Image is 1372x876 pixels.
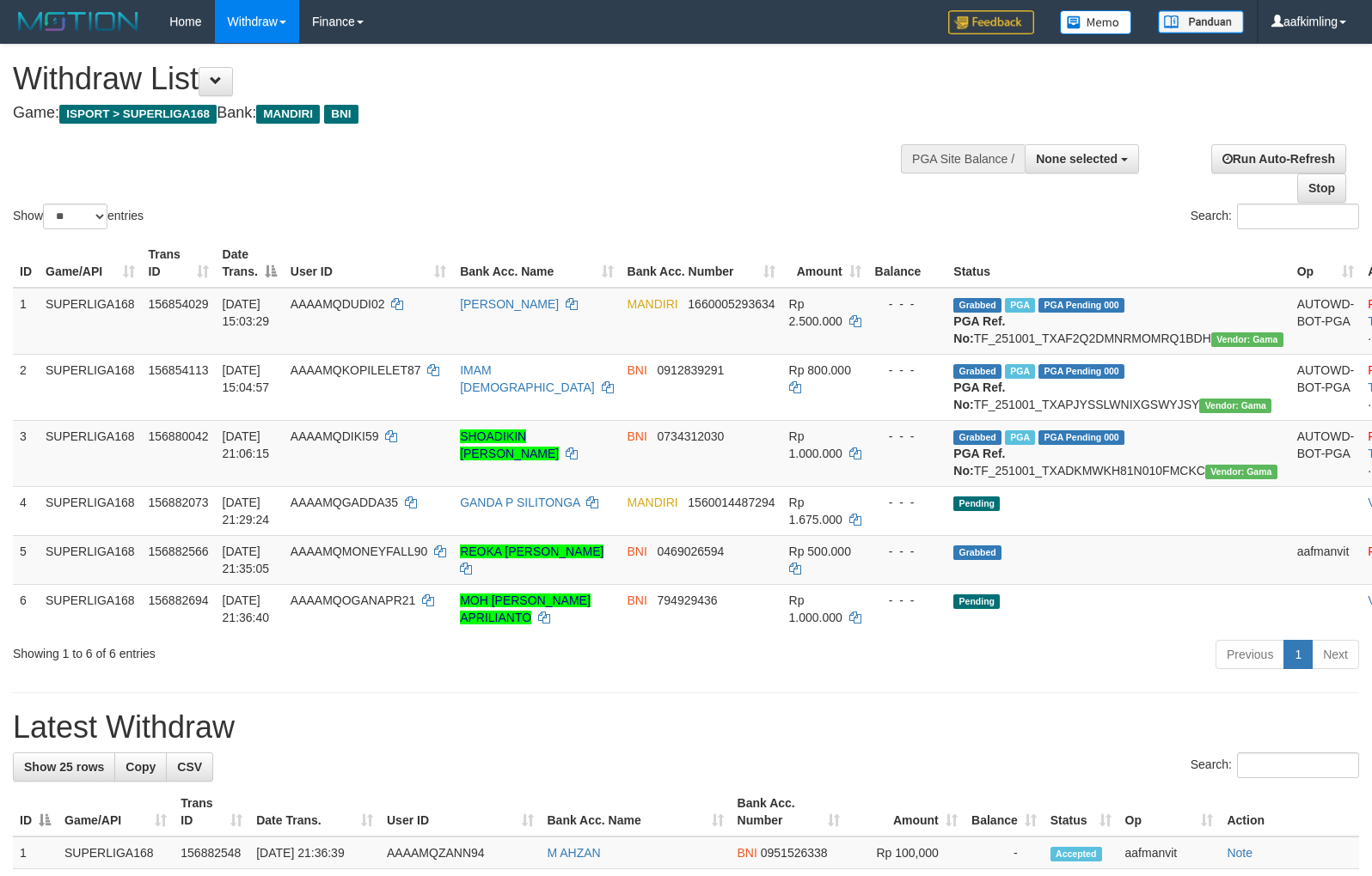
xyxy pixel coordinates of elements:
[223,429,270,460] span: [DATE] 21:06:15
[761,846,828,860] span: Copy 0951526338 to clipboard
[1205,465,1277,479] span: Vendor URL: https://trx31.1velocity.biz
[731,788,847,836] th: Bank Acc. Number: activate to sort column ascending
[174,836,249,869] td: 156882548
[13,752,115,782] a: Show 25 rows
[658,363,725,377] span: Copy 0912839291 to clipboard
[39,288,142,355] td: SUPERLIGA168
[291,544,428,558] span: AAAAMQMONEYFALL90
[380,788,541,836] th: User ID: activate to sort column ascending
[1211,144,1346,173] a: Run Auto-Refresh
[789,496,842,526] span: Rp 1.675.000
[249,788,380,836] th: Date Trans.: activate to sort column ascending
[291,593,416,607] span: AAAAMQOGANAPR21
[1199,398,1271,413] span: Vendor URL: https://trx31.1velocity.biz
[1290,535,1362,584] td: aafmanvit
[953,364,1001,379] span: Grabbed
[948,10,1034,34] img: Feedback.jpg
[1118,788,1221,836] th: Op: activate to sort column ascending
[1191,752,1359,778] label: Search:
[738,846,757,860] span: BNI
[39,584,142,633] td: SUPERLIGA168
[1297,173,1346,203] a: Stop
[1211,332,1283,347] span: Vendor URL: https://trx31.1velocity.biz
[1025,144,1139,173] button: None selected
[953,545,1001,560] span: Grabbed
[460,496,580,509] a: GANDA P SILITONGA
[58,788,174,836] th: Game/API: activate to sort column ascending
[789,544,851,558] span: Rp 500.000
[149,363,209,377] span: 156854113
[284,239,453,288] th: User ID: activate to sort column ascending
[1191,204,1359,229] label: Search:
[142,239,216,288] th: Trans ID: activate to sort column ascending
[628,593,647,607] span: BNI
[291,297,385,311] span: AAAAMQDUDI02
[1044,788,1118,836] th: Status: activate to sort column ascending
[1050,847,1102,861] span: Accepted
[875,494,940,511] div: - - -
[789,363,851,377] span: Rp 800.000
[43,204,107,229] select: Showentries
[541,788,731,836] th: Bank Acc. Name: activate to sort column ascending
[953,298,1001,313] span: Grabbed
[460,593,591,624] a: MOH [PERSON_NAME] APRILIANTO
[658,429,725,443] span: Copy 0734312030 to clipboard
[13,204,144,229] label: Show entries
[324,105,358,124] span: BNI
[628,496,678,509] span: MANDIRI
[1312,640,1359,669] a: Next
[953,430,1001,445] span: Grabbed
[39,420,142,486] td: SUPERLIGA168
[13,535,39,584] td: 5
[628,429,647,443] span: BNI
[460,544,603,558] a: REOKA [PERSON_NAME]
[658,544,725,558] span: Copy 0469026594 to clipboard
[548,846,601,860] a: M AHZAN
[965,788,1044,836] th: Balance: activate to sort column ascending
[1005,298,1035,313] span: Marked by aafsoycanthlai
[223,363,270,394] span: [DATE] 15:04:57
[13,638,559,662] div: Showing 1 to 6 of 6 entries
[13,710,1359,745] h1: Latest Withdraw
[13,62,897,96] h1: Withdraw List
[875,362,940,379] div: - - -
[946,239,1289,288] th: Status
[13,486,39,535] td: 4
[114,752,167,782] a: Copy
[149,429,209,443] span: 156880042
[291,429,379,443] span: AAAAMQDIKI59
[39,239,142,288] th: Game/API: activate to sort column ascending
[847,836,965,869] td: Rp 100,000
[39,354,142,420] td: SUPERLIGA168
[875,543,940,560] div: - - -
[901,144,1025,173] div: PGA Site Balance /
[875,592,940,609] div: - - -
[782,239,868,288] th: Amount: activate to sort column ascending
[1038,298,1124,313] span: PGA Pending
[126,760,156,774] span: Copy
[223,496,270,526] span: [DATE] 21:29:24
[453,239,620,288] th: Bank Acc. Name: activate to sort column ascending
[688,496,775,509] span: Copy 1560014487294 to clipboard
[1038,364,1124,379] span: PGA Pending
[868,239,947,288] th: Balance
[223,544,270,575] span: [DATE] 21:35:05
[166,752,213,782] a: CSV
[13,788,58,836] th: ID: activate to sort column descending
[380,836,541,869] td: AAAAMQZANN94
[1237,204,1359,229] input: Search:
[789,297,842,328] span: Rp 2.500.000
[847,788,965,836] th: Amount: activate to sort column ascending
[460,297,559,311] a: [PERSON_NAME]
[1290,288,1362,355] td: AUTOWD-BOT-PGA
[946,420,1289,486] td: TF_251001_TXADKMWKH81N010FMCKC
[223,593,270,624] span: [DATE] 21:36:40
[1038,430,1124,445] span: PGA Pending
[13,420,39,486] td: 3
[875,295,940,313] div: - - -
[628,297,678,311] span: MANDIRI
[174,788,249,836] th: Trans ID: activate to sort column ascending
[789,593,842,624] span: Rp 1.000.000
[249,836,380,869] td: [DATE] 21:36:39
[688,297,775,311] span: Copy 1660005293634 to clipboard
